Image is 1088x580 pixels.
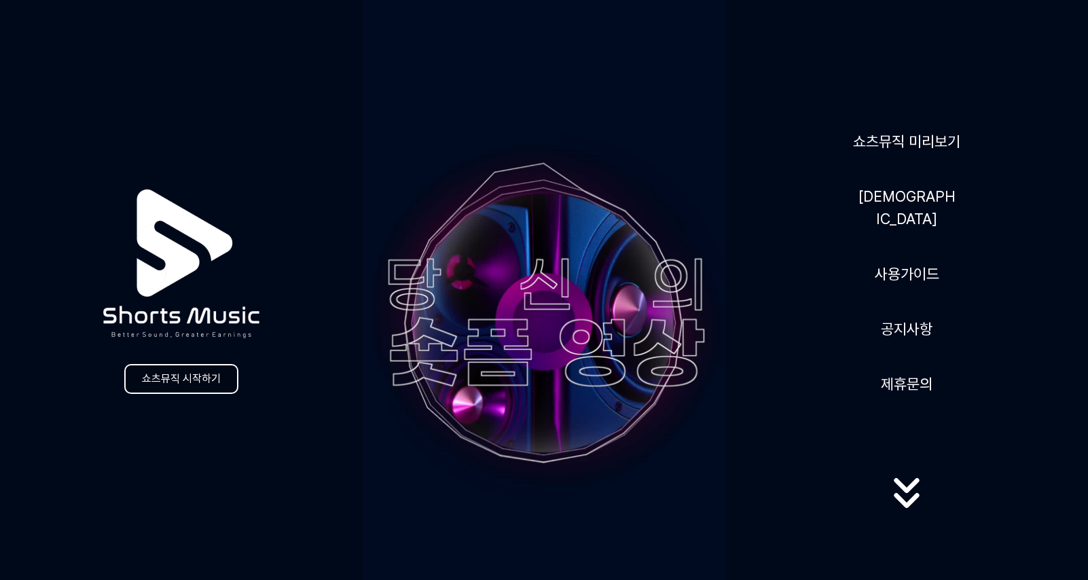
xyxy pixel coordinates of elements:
[124,364,238,394] a: 쇼츠뮤직 시작하기
[875,312,938,346] a: 공지사항
[852,180,961,236] a: [DEMOGRAPHIC_DATA]
[875,367,938,401] button: 제휴문의
[70,153,293,375] img: logo
[848,125,966,158] a: 쇼츠뮤직 미리보기
[869,257,945,291] a: 사용가이드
